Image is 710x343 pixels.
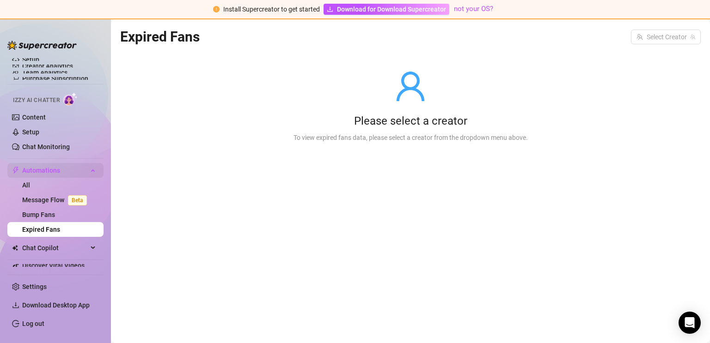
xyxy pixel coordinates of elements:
[7,41,77,50] img: logo-BBDzfeDw.svg
[22,181,30,189] a: All
[22,75,88,82] a: Purchase Subscription
[294,132,528,143] div: To view expired fans data, please select a creator from the dropdown menu above.
[22,114,46,121] a: Content
[294,114,528,129] div: Please select a creator
[22,69,67,76] a: Team Analytics
[22,283,47,290] a: Settings
[22,163,88,178] span: Automations
[337,4,446,14] span: Download for Download Supercreator
[324,4,449,15] a: Download for Download Supercreator
[22,301,90,309] span: Download Desktop App
[22,59,96,73] a: Creator Analytics
[213,6,220,12] span: exclamation-circle
[22,143,70,150] a: Chat Monitoring
[22,226,60,233] a: Expired Fans
[12,167,19,174] span: thunderbolt
[12,301,19,309] span: download
[679,312,701,334] div: Open Intercom Messenger
[22,241,88,255] span: Chat Copilot
[394,70,427,103] span: user
[690,34,696,40] span: team
[12,245,18,251] img: Chat Copilot
[454,5,493,13] a: not your OS?
[223,6,320,13] span: Install Supercreator to get started
[22,320,44,327] a: Log out
[327,6,333,12] span: download
[13,96,60,105] span: Izzy AI Chatter
[22,196,91,204] a: Message FlowBeta
[63,92,78,106] img: AI Chatter
[68,195,87,205] span: Beta
[120,26,200,48] article: Expired Fans
[22,262,85,269] a: Discover Viral Videos
[22,56,39,63] a: Setup
[22,211,55,218] a: Bump Fans
[22,128,39,136] a: Setup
